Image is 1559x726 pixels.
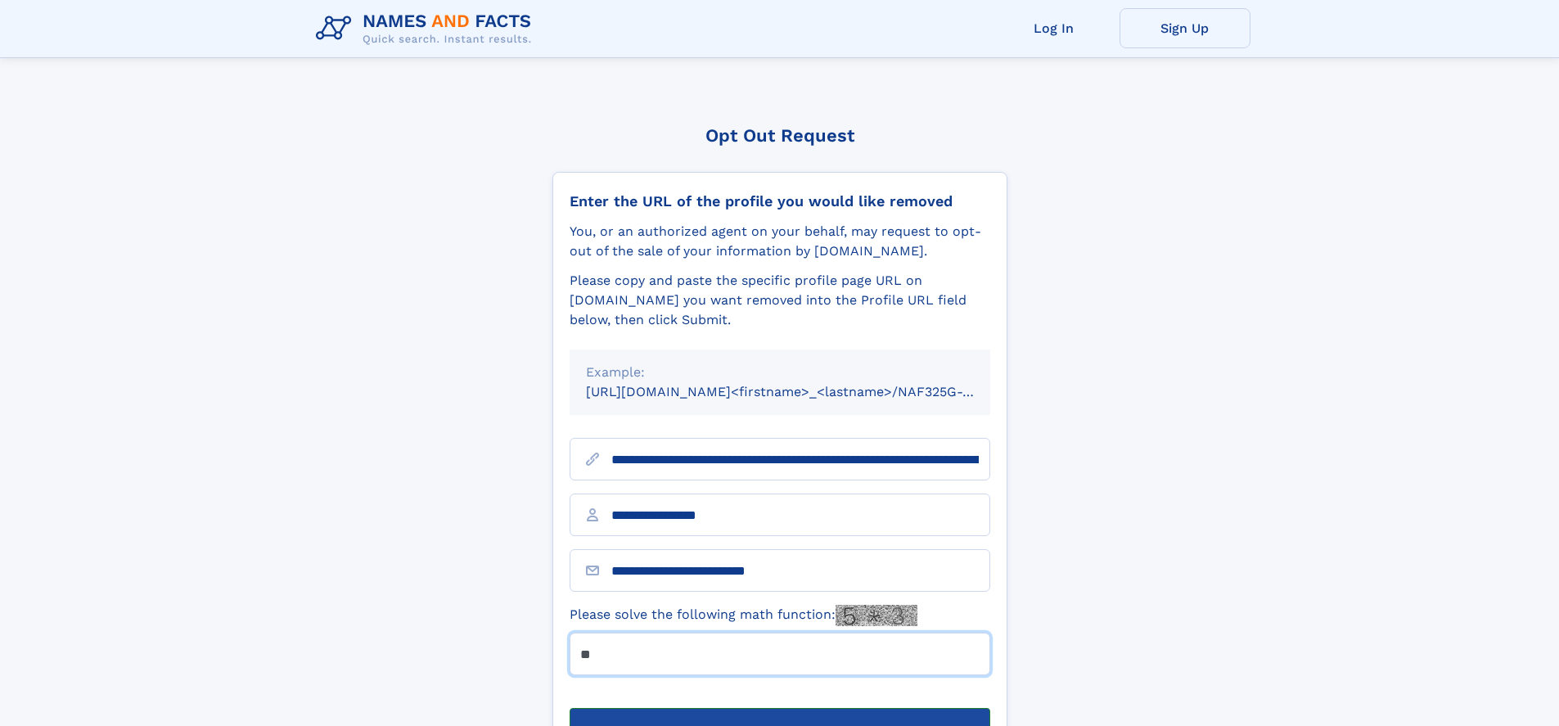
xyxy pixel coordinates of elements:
[570,222,990,261] div: You, or an authorized agent on your behalf, may request to opt-out of the sale of your informatio...
[586,363,974,382] div: Example:
[1120,8,1250,48] a: Sign Up
[552,125,1007,146] div: Opt Out Request
[570,192,990,210] div: Enter the URL of the profile you would like removed
[309,7,545,51] img: Logo Names and Facts
[989,8,1120,48] a: Log In
[570,271,990,330] div: Please copy and paste the specific profile page URL on [DOMAIN_NAME] you want removed into the Pr...
[586,384,1021,399] small: [URL][DOMAIN_NAME]<firstname>_<lastname>/NAF325G-xxxxxxxx
[570,605,917,626] label: Please solve the following math function:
